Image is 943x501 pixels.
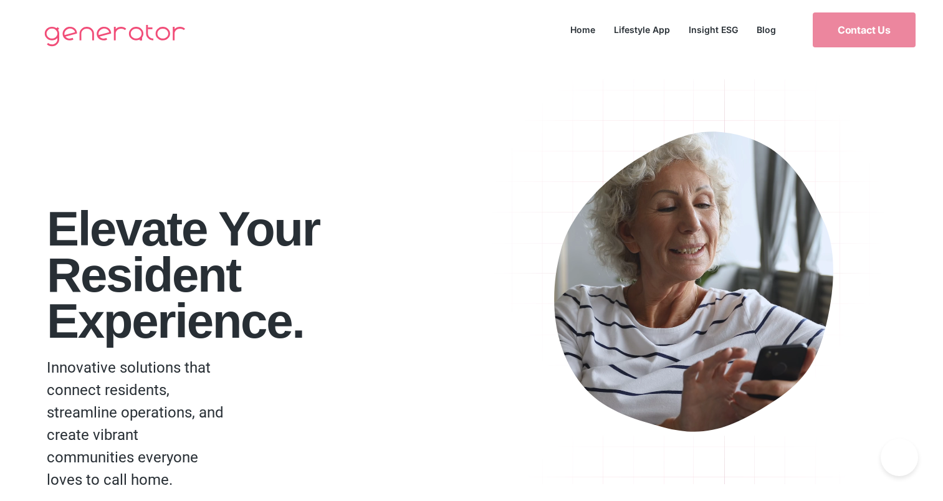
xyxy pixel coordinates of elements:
h1: Elevate your Resident Experience. [47,206,479,344]
a: Blog [747,21,785,38]
span: Contact Us [838,25,891,35]
a: Lifestyle App [605,21,679,38]
a: Insight ESG [679,21,747,38]
a: Contact Us [813,12,916,47]
a: Home [561,21,605,38]
nav: Menu [561,21,785,38]
p: Innovative solutions that connect residents, streamline operations, and create vibrant communitie... [47,356,226,491]
iframe: Toggle Customer Support [881,439,918,476]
